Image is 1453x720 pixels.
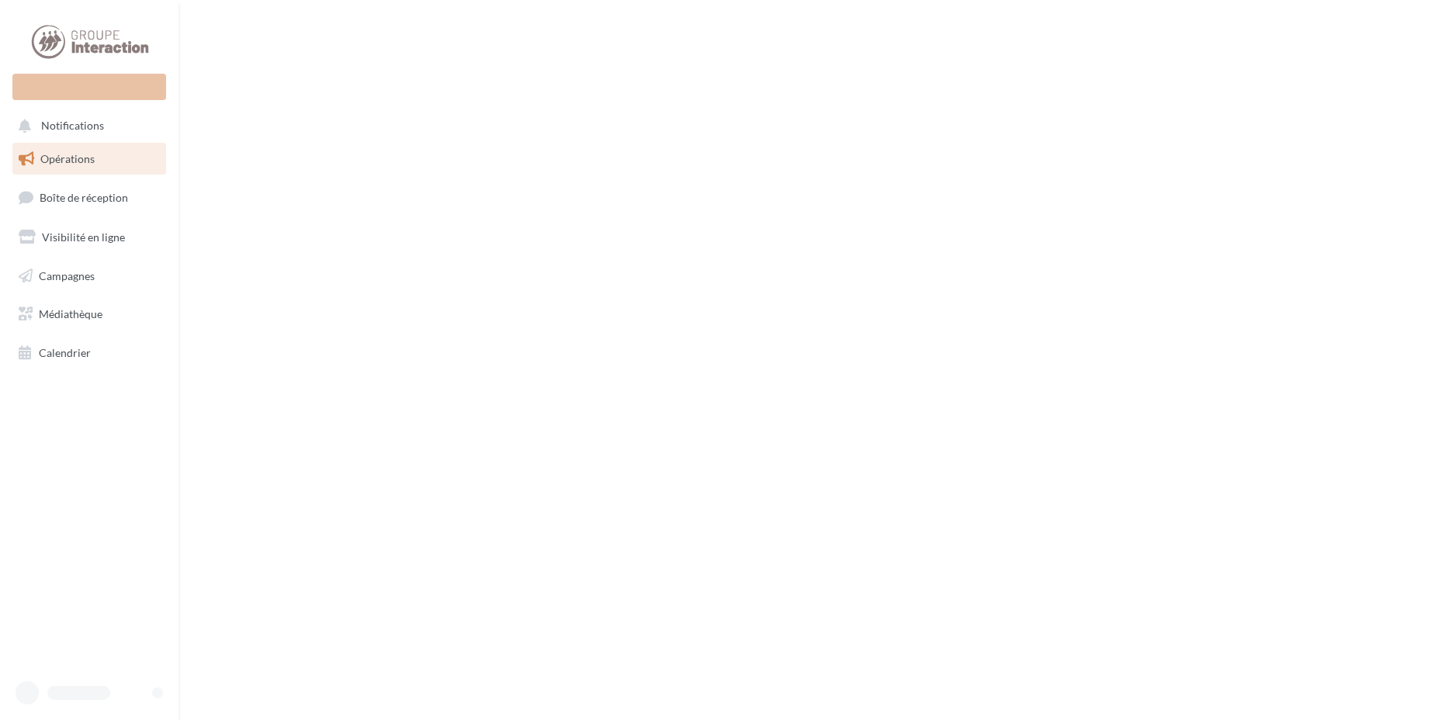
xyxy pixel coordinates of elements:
[9,143,169,175] a: Opérations
[41,119,104,133] span: Notifications
[39,268,95,282] span: Campagnes
[42,230,125,244] span: Visibilité en ligne
[9,181,169,214] a: Boîte de réception
[9,260,169,292] a: Campagnes
[40,191,128,204] span: Boîte de réception
[39,307,102,320] span: Médiathèque
[9,337,169,369] a: Calendrier
[40,152,95,165] span: Opérations
[12,74,166,100] div: Nouvelle campagne
[9,221,169,254] a: Visibilité en ligne
[39,346,91,359] span: Calendrier
[9,298,169,331] a: Médiathèque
